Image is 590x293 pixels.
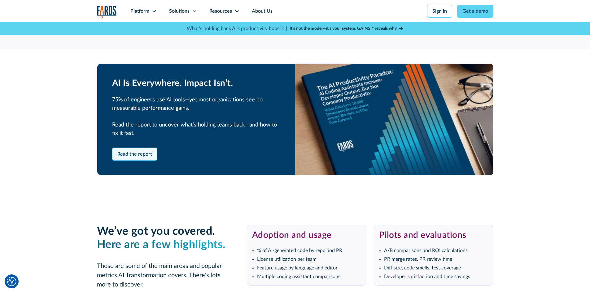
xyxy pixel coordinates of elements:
[252,230,361,241] h3: Adoption and usage
[169,7,190,15] div: Solutions
[7,277,16,286] button: Cookie Settings
[257,273,361,280] li: Multiple coding assistant comparisons
[187,25,287,32] p: What's holding back AI's productivity boost? |
[257,264,361,272] li: Feature usage by language and editor
[97,261,227,289] p: These are some of the main areas and popular metrics AI Transformation covers. There's lots more ...
[290,25,404,32] a: It’s not the model—it’s your system. GAINS™ reveals why
[209,7,232,15] div: Resources
[112,78,280,89] h2: AI Is Everywhere. Impact Isn’t.
[97,6,117,18] a: home
[427,5,452,18] a: Sign in
[257,255,361,263] li: License utilization per team
[97,6,117,18] img: Logo of the analytics and reporting company Faros.
[97,239,226,250] em: Here are a few highlights.
[7,277,16,286] img: Revisit consent button
[457,5,493,18] a: Get a demo
[384,273,488,280] li: Developer satisfaction and time savings
[112,148,157,161] a: Read the report
[97,226,226,250] strong: We’ve got you covered. ‍
[379,230,488,241] h3: Pilots and evaluations
[257,247,361,254] li: % of AI-generated code by repo and PR
[295,64,493,175] img: AI Productivity Paradox Report 2025
[130,7,149,15] div: Platform
[384,247,488,254] li: A/B comparisons and ROI calculations
[384,255,488,263] li: PR merge rates, PR review time
[384,264,488,272] li: Diff size, code smells, test coverage
[290,26,397,31] strong: It’s not the model—it’s your system. GAINS™ reveals why
[112,96,280,138] p: 75% of engineers use AI tools—yet most organizations see no measurable performance gains. Read th...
